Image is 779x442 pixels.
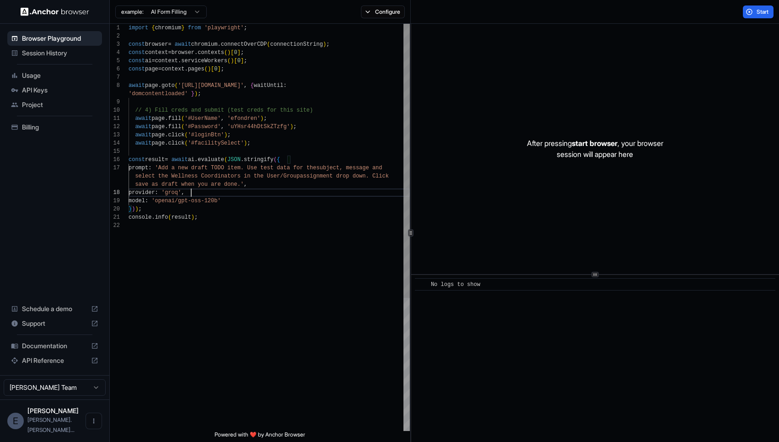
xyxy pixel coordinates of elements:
img: Anchor Logo [21,7,89,16]
span: browser [145,41,168,48]
span: 'efondren' [227,115,260,122]
span: prompt [129,165,148,171]
span: . [165,132,168,138]
span: ] [241,58,244,64]
div: API Keys [7,83,102,97]
span: context [161,66,184,72]
span: import [129,25,148,31]
span: 'Add a new draft TODO item. Use test data for the [155,165,317,171]
span: '[URL][DOMAIN_NAME]' [178,82,244,89]
span: const [129,156,145,163]
span: Documentation [22,341,87,350]
span: from [188,25,201,31]
span: model [129,198,145,204]
span: const [129,58,145,64]
span: '#Password' [184,124,220,130]
span: chromium [191,41,218,48]
span: ai [188,156,194,163]
span: ; [194,214,198,221]
span: provider [129,189,155,196]
span: await [135,115,151,122]
span: [ [231,49,234,56]
span: click [168,140,184,146]
span: browser [172,49,194,56]
span: ) [260,115,263,122]
span: result [172,214,191,221]
span: connectOverCDP [221,41,267,48]
span: : [284,82,287,89]
span: , [244,181,247,188]
span: = [168,49,171,56]
span: ) [132,206,135,212]
span: , [244,82,247,89]
div: 8 [110,81,120,90]
span: save as draft when you are done.' [135,181,244,188]
span: , [221,124,224,130]
span: [ [234,58,237,64]
div: 7 [110,73,120,81]
div: Session History [7,46,102,60]
div: 17 [110,164,120,172]
span: page [151,115,165,122]
div: Billing [7,120,102,135]
span: ; [198,91,201,97]
span: . [194,49,198,56]
span: ( [227,58,231,64]
span: = [165,156,168,163]
span: page [145,82,158,89]
div: 20 [110,205,120,213]
div: Schedule a demo [7,302,102,316]
button: Open menu [86,413,102,429]
span: : [145,198,148,204]
span: ; [293,124,296,130]
div: Documentation [7,339,102,353]
span: '#UserName' [184,115,220,122]
span: await [175,41,191,48]
span: ; [244,58,247,64]
p: After pressing , your browser session will appear here [527,138,663,160]
span: . [217,41,220,48]
span: { [277,156,280,163]
span: = [151,58,155,64]
span: page [151,132,165,138]
span: : [148,165,151,171]
span: context [155,58,178,64]
div: 12 [110,123,120,131]
div: 6 [110,65,120,73]
span: page [151,124,165,130]
span: waitUntil [254,82,284,89]
span: Billing [22,123,98,132]
span: API Keys [22,86,98,95]
span: ( [175,82,178,89]
span: : [155,189,158,196]
span: click [168,132,184,138]
div: 19 [110,197,120,205]
span: Project [22,100,98,109]
span: . [158,82,161,89]
span: Support [22,319,87,328]
div: 3 [110,40,120,49]
span: ; [263,115,267,122]
span: serviceWorkers [181,58,227,64]
span: . [151,214,155,221]
span: API Reference [22,356,87,365]
span: ( [267,41,270,48]
span: . [178,58,181,64]
span: . [241,156,244,163]
div: 15 [110,147,120,156]
div: 22 [110,221,120,230]
span: JSON [227,156,241,163]
span: pages [188,66,204,72]
span: . [165,124,168,130]
span: . [165,115,168,122]
span: ; [241,49,244,56]
span: evaluate [198,156,224,163]
span: info [155,214,168,221]
span: ) [135,206,138,212]
span: '#loginBtn' [188,132,224,138]
span: // 4) Fill creds and submit (test creds for this s [135,107,300,113]
span: await [129,82,145,89]
span: Start [757,8,769,16]
span: , [221,115,224,122]
span: example: [121,8,144,16]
